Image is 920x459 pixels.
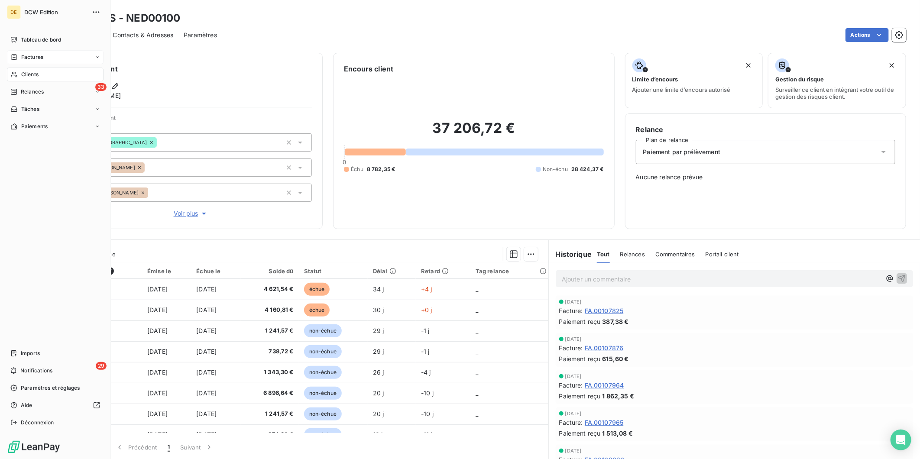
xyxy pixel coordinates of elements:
[373,389,384,397] span: 20 j
[344,120,603,145] h2: 37 206,72 €
[585,343,624,352] span: FA.00107876
[21,401,32,409] span: Aide
[373,348,384,355] span: 29 j
[565,374,582,379] span: [DATE]
[559,354,601,363] span: Paiement reçu
[373,327,384,334] span: 29 j
[343,158,346,165] span: 0
[246,285,294,294] span: 4 621,54 €
[476,348,478,355] span: _
[147,268,186,275] div: Émise le
[565,411,582,416] span: [DATE]
[196,410,217,417] span: [DATE]
[636,173,895,181] span: Aucune relance prévue
[565,299,582,304] span: [DATE]
[304,345,342,358] span: non-échue
[147,306,168,314] span: [DATE]
[168,443,170,452] span: 1
[147,389,168,397] span: [DATE]
[373,306,384,314] span: 30 j
[585,381,624,390] span: FA.00107964
[655,251,695,258] span: Commentaires
[559,343,583,352] span: Facture :
[175,438,219,456] button: Suivant
[196,368,217,376] span: [DATE]
[603,354,629,363] span: 615,60 €
[21,36,61,44] span: Tableau de bord
[559,306,583,315] span: Facture :
[585,418,624,427] span: FA.00107965
[147,431,168,438] span: [DATE]
[246,430,294,439] span: 874,80 €
[597,251,610,258] span: Tout
[603,317,629,326] span: 387,38 €
[304,324,342,337] span: non-échue
[421,268,465,275] div: Retard
[147,285,168,293] span: [DATE]
[559,317,601,326] span: Paiement reçu
[620,251,645,258] span: Relances
[373,268,411,275] div: Délai
[476,268,543,275] div: Tag relance
[304,387,342,400] span: non-échue
[421,431,432,438] span: -11 j
[421,306,432,314] span: +0 j
[549,249,592,259] h6: Historique
[585,306,624,315] span: FA.00107825
[373,431,383,438] span: 19 j
[768,53,906,108] button: Gestion du risqueSurveiller ce client en intégrant votre outil de gestion des risques client.
[246,368,294,377] span: 1 343,30 €
[421,348,430,355] span: -1 j
[476,285,478,293] span: _
[21,88,44,96] span: Relances
[421,410,434,417] span: -10 j
[95,83,107,91] span: 33
[421,389,434,397] span: -10 j
[565,336,582,342] span: [DATE]
[559,381,583,390] span: Facture :
[157,139,164,146] input: Ajouter une valeur
[373,410,384,417] span: 20 j
[76,10,181,26] h3: NEDGIS - NED00100
[80,140,147,145] span: PAYS - [GEOGRAPHIC_DATA]
[559,418,583,427] span: Facture :
[845,28,889,42] button: Actions
[246,347,294,356] span: 738,72 €
[196,348,217,355] span: [DATE]
[174,209,208,218] span: Voir plus
[304,268,363,275] div: Statut
[775,76,824,83] span: Gestion du risque
[603,391,635,401] span: 1 862,35 €
[625,53,763,108] button: Limite d’encoursAjouter une limite d’encours autorisé
[632,86,731,93] span: Ajouter une limite d’encours autorisé
[373,368,384,376] span: 26 j
[246,410,294,418] span: 1 241,57 €
[476,410,478,417] span: _
[21,71,39,78] span: Clients
[196,431,217,438] span: [DATE]
[70,114,312,126] span: Propriétés Client
[196,306,217,314] span: [DATE]
[476,368,478,376] span: _
[20,367,52,375] span: Notifications
[96,362,107,370] span: 29
[344,64,393,74] h6: Encours client
[304,366,342,379] span: non-échue
[184,31,217,39] span: Paramètres
[52,64,312,74] h6: Informations client
[246,389,294,398] span: 6 896,64 €
[636,124,895,135] h6: Relance
[421,285,432,293] span: +4 j
[21,123,48,130] span: Paiements
[559,429,601,438] span: Paiement reçu
[196,389,217,397] span: [DATE]
[421,327,430,334] span: -1 j
[246,326,294,335] span: 1 241,57 €
[476,431,478,438] span: _
[304,407,342,420] span: non-échue
[603,429,633,438] span: 1 513,08 €
[351,165,363,173] span: Échu
[148,189,155,197] input: Ajouter une valeur
[421,368,431,376] span: -4 j
[246,306,294,314] span: 4 160,81 €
